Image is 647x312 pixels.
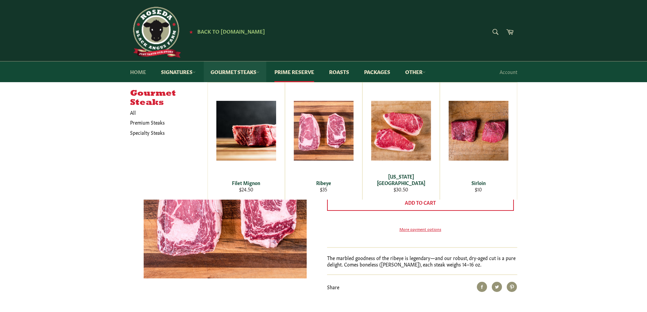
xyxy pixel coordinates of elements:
[130,89,208,108] h5: Gourmet Steaks
[327,195,514,211] button: Add to Cart
[127,117,201,127] a: Premium Steaks
[444,186,513,192] div: $10
[440,82,517,200] a: Sirloin Sirloin $10
[449,101,508,161] img: Sirloin
[327,255,517,268] p: The marbled goodness of the ribeye is legendary—and our robust, dry-aged cut is a pure delight. C...
[405,199,436,206] span: Add to Cart
[398,61,432,82] a: Other
[212,180,280,186] div: Filet Mignon
[127,108,208,117] a: All
[294,101,354,161] img: Ribeye
[212,186,280,192] div: $24.50
[362,82,440,200] a: New York Strip [US_STATE][GEOGRAPHIC_DATA] $30.50
[204,61,266,82] a: Gourmet Steaks
[496,62,521,82] a: Account
[268,61,321,82] a: Prime Reserve
[357,61,397,82] a: Packages
[127,128,201,137] a: Specialty Steaks
[327,226,514,232] a: More payment options
[154,61,202,82] a: Signatures
[444,180,513,186] div: Sirloin
[285,82,362,200] a: Ribeye Ribeye $35
[197,27,265,35] span: Back to [DOMAIN_NAME]
[130,7,181,58] img: Roseda Beef
[289,180,358,186] div: Ribeye
[367,186,435,192] div: $30.50
[322,61,356,82] a: Roasts
[327,283,339,290] span: Share
[289,186,358,192] div: $35
[371,101,431,161] img: New York Strip
[123,61,153,82] a: Home
[186,29,265,34] a: ★ Back to [DOMAIN_NAME]
[367,173,435,186] div: [US_STATE][GEOGRAPHIC_DATA]
[208,82,285,200] a: Filet Mignon Filet Mignon $24.50
[216,101,276,161] img: Filet Mignon
[189,29,193,34] span: ★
